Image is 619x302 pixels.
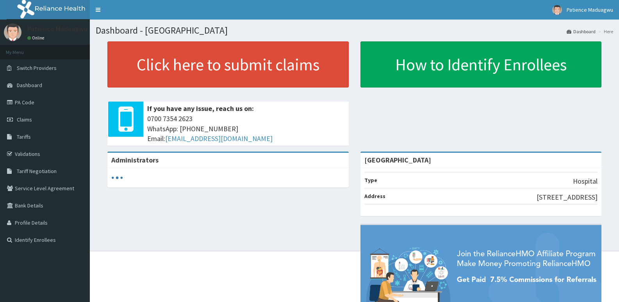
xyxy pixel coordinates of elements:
[596,28,613,35] li: Here
[147,104,254,113] b: If you have any issue, reach us on:
[17,133,31,140] span: Tariffs
[107,41,349,88] a: Click here to submit claims
[111,172,123,184] svg: audio-loading
[27,35,46,41] a: Online
[364,177,377,184] b: Type
[27,25,87,32] p: Patience Maduagwu
[111,155,159,164] b: Administrators
[17,64,57,71] span: Switch Providers
[537,192,598,202] p: [STREET_ADDRESS]
[360,41,602,88] a: How to Identify Enrollees
[4,23,21,41] img: User Image
[165,134,273,143] a: [EMAIL_ADDRESS][DOMAIN_NAME]
[17,168,57,175] span: Tariff Negotiation
[96,25,613,36] h1: Dashboard - [GEOGRAPHIC_DATA]
[17,82,42,89] span: Dashboard
[364,193,385,200] b: Address
[364,155,431,164] strong: [GEOGRAPHIC_DATA]
[573,176,598,186] p: Hospital
[567,6,613,13] span: Patience Maduagwu
[567,28,596,35] a: Dashboard
[17,116,32,123] span: Claims
[147,114,345,144] span: 0700 7354 2623 WhatsApp: [PHONE_NUMBER] Email:
[552,5,562,15] img: User Image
